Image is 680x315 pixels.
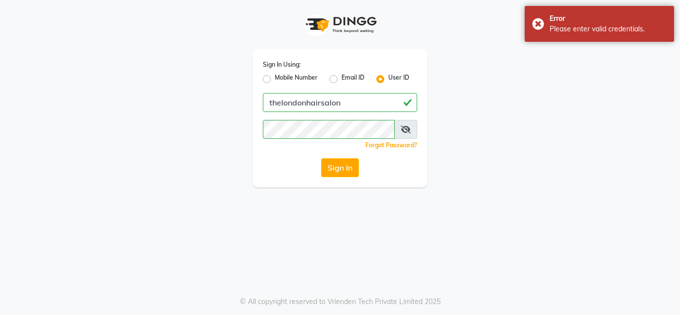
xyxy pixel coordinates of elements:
label: Mobile Number [275,73,318,85]
a: Forgot Password? [365,141,417,149]
label: User ID [388,73,409,85]
input: Username [263,120,395,139]
input: Username [263,93,417,112]
div: Error [550,13,667,24]
label: Sign In Using: [263,60,301,69]
div: Please enter valid credentials. [550,24,667,34]
button: Sign In [321,158,359,177]
label: Email ID [341,73,364,85]
img: logo1.svg [300,10,380,39]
